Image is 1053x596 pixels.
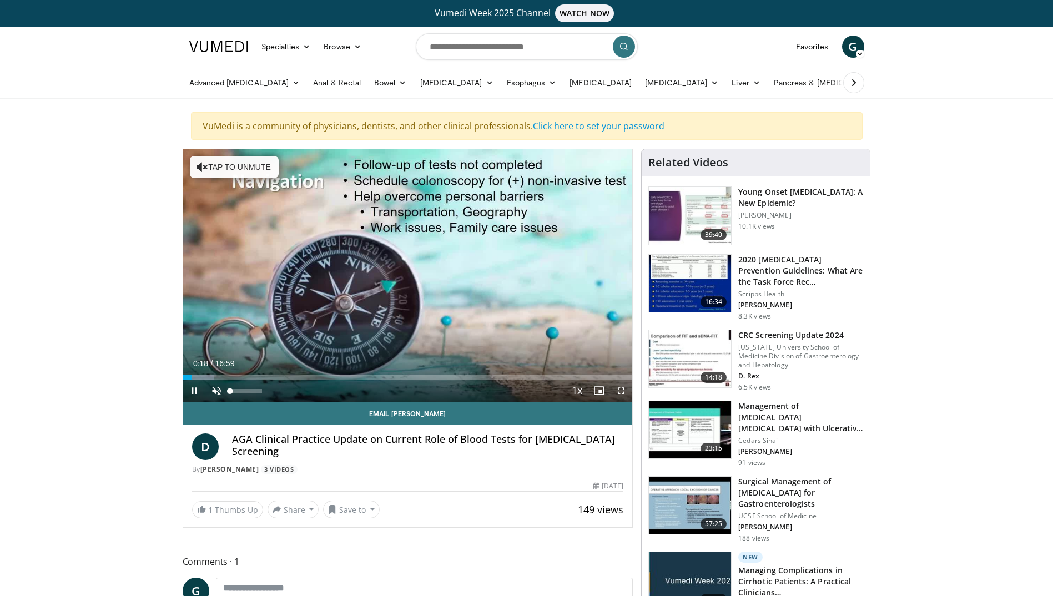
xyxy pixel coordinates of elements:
a: 1 Thumbs Up [192,501,263,518]
h4: Related Videos [648,156,728,169]
div: Progress Bar [183,375,633,380]
div: Volume Level [230,389,262,393]
p: [PERSON_NAME] [738,211,863,220]
p: Scripps Health [738,290,863,299]
h4: AGA Clinical Practice Update on Current Role of Blood Tests for [MEDICAL_DATA] Screening [232,433,624,457]
a: [MEDICAL_DATA] [414,72,500,94]
img: 1ac37fbe-7b52-4c81-8c6c-a0dd688d0102.150x105_q85_crop-smart_upscale.jpg [649,255,731,312]
p: 6.5K views [738,383,771,392]
a: Vumedi Week 2025 ChannelWATCH NOW [191,4,863,22]
div: [DATE] [593,481,623,491]
a: Email [PERSON_NAME] [183,402,633,425]
p: 188 views [738,534,769,543]
p: [PERSON_NAME] [738,523,863,532]
a: [PERSON_NAME] [200,464,259,474]
a: Pancreas & [MEDICAL_DATA] [767,72,897,94]
p: [PERSON_NAME] [738,301,863,310]
p: New [738,552,763,563]
h3: Young Onset [MEDICAL_DATA]: A New Epidemic? [738,186,863,209]
a: Browse [317,36,368,58]
a: [MEDICAL_DATA] [638,72,725,94]
p: 91 views [738,458,765,467]
button: Unmute [205,380,228,402]
input: Search topics, interventions [416,33,638,60]
h3: CRC Screening Update 2024 [738,330,863,341]
button: Playback Rate [566,380,588,402]
a: 14:18 CRC Screening Update 2024 [US_STATE] University School of Medicine Division of Gastroentero... [648,330,863,392]
h3: Surgical Management of [MEDICAL_DATA] for Gastroenterologists [738,476,863,509]
span: WATCH NOW [555,4,614,22]
span: 1 [208,504,213,515]
span: 149 views [578,503,623,516]
button: Pause [183,380,205,402]
a: 16:34 2020 [MEDICAL_DATA] Prevention Guidelines: What Are the Task Force Rec… Scripps Health [PER... [648,254,863,321]
a: 23:15 Management of [MEDICAL_DATA] [MEDICAL_DATA] with Ulcerative [MEDICAL_DATA] Cedars Sinai [PE... [648,401,863,467]
span: 16:34 [701,296,727,307]
a: 57:25 Surgical Management of [MEDICAL_DATA] for Gastroenterologists UCSF School of Medicine [PERS... [648,476,863,543]
div: By [192,464,624,474]
button: Enable picture-in-picture mode [588,380,610,402]
span: / [211,359,213,368]
a: Advanced [MEDICAL_DATA] [183,72,307,94]
span: 39:40 [701,229,727,240]
p: [US_STATE] University School of Medicine Division of Gastroenterology and Hepatology [738,343,863,370]
span: 16:59 [215,359,234,368]
a: D [192,433,219,460]
a: Anal & Rectal [306,72,367,94]
img: 91500494-a7c6-4302-a3df-6280f031e251.150x105_q85_crop-smart_upscale.jpg [649,330,731,388]
span: 23:15 [701,443,727,454]
p: Cedars Sinai [738,436,863,445]
p: D. Rex [738,372,863,381]
p: [PERSON_NAME] [738,447,863,456]
a: Bowel [367,72,413,94]
button: Tap to unmute [190,156,279,178]
h3: Management of [MEDICAL_DATA] [MEDICAL_DATA] with Ulcerative [MEDICAL_DATA] [738,401,863,434]
span: 14:18 [701,372,727,383]
img: 00707986-8314-4f7d-9127-27a2ffc4f1fa.150x105_q85_crop-smart_upscale.jpg [649,477,731,534]
div: VuMedi is a community of physicians, dentists, and other clinical professionals. [191,112,863,140]
p: 8.3K views [738,312,771,321]
a: Favorites [789,36,835,58]
p: UCSF School of Medicine [738,512,863,521]
h3: 2020 [MEDICAL_DATA] Prevention Guidelines: What Are the Task Force Rec… [738,254,863,287]
img: 5fe88c0f-9f33-4433-ade1-79b064a0283b.150x105_q85_crop-smart_upscale.jpg [649,401,731,459]
button: Share [268,501,319,518]
a: Esophagus [500,72,563,94]
span: Comments 1 [183,554,633,569]
button: Fullscreen [610,380,632,402]
img: VuMedi Logo [189,41,248,52]
img: b23cd043-23fa-4b3f-b698-90acdd47bf2e.150x105_q85_crop-smart_upscale.jpg [649,187,731,245]
a: G [842,36,864,58]
a: Liver [725,72,767,94]
video-js: Video Player [183,149,633,402]
button: Save to [323,501,380,518]
a: Specialties [255,36,318,58]
p: 10.1K views [738,222,775,231]
span: 57:25 [701,518,727,529]
a: 3 Videos [261,465,298,474]
a: Click here to set your password [533,120,664,132]
a: [MEDICAL_DATA] [563,72,638,94]
a: 39:40 Young Onset [MEDICAL_DATA]: A New Epidemic? [PERSON_NAME] 10.1K views [648,186,863,245]
span: 0:18 [193,359,208,368]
